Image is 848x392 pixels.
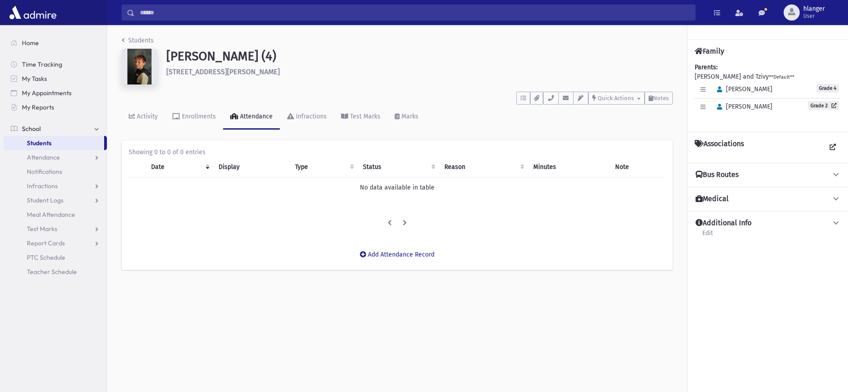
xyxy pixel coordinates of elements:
span: Test Marks [27,225,57,233]
a: Student Logs [4,193,107,207]
a: Report Cards [4,236,107,250]
b: Parents: [695,63,717,71]
nav: breadcrumb [122,36,154,49]
span: Time Tracking [22,60,62,68]
th: Date: activate to sort column ascending [146,157,213,177]
a: My Appointments [4,86,107,100]
span: Students [27,139,51,147]
a: Edit [702,228,713,244]
a: Grade 2 [808,101,839,110]
button: Medical [695,194,841,204]
div: Attendance [238,113,273,120]
div: Showing 0 to 0 of 0 entries [129,148,666,157]
div: Activity [135,113,158,120]
span: Home [22,39,39,47]
a: Students [4,136,104,150]
span: My Tasks [22,75,47,83]
a: Notifications [4,164,107,179]
h4: Bus Routes [696,170,738,180]
a: School [4,122,107,136]
a: Test Marks [4,222,107,236]
span: User [803,13,825,20]
a: Activity [122,105,165,130]
a: Home [4,36,107,50]
a: Time Tracking [4,57,107,72]
a: Test Marks [334,105,388,130]
span: PTC Schedule [27,253,65,261]
div: [PERSON_NAME] and Tzivy [695,63,841,125]
span: Notes [653,95,669,101]
a: Infractions [280,105,334,130]
h4: Associations [695,139,744,156]
span: Teacher Schedule [27,268,77,276]
img: AdmirePro [7,4,59,21]
a: Attendance [4,150,107,164]
a: Meal Attendance [4,207,107,222]
button: Notes [645,92,673,105]
a: Enrollments [165,105,223,130]
h1: [PERSON_NAME] (4) [166,49,673,64]
a: View all Associations [825,139,841,156]
h4: Additional Info [696,219,751,228]
span: [PERSON_NAME] [713,103,772,110]
a: Attendance [223,105,280,130]
span: Grade 4 [816,84,839,93]
a: Teacher Schedule [4,265,107,279]
th: Status: activate to sort column ascending [358,157,439,177]
span: [PERSON_NAME] [713,85,772,93]
a: My Reports [4,100,107,114]
button: Add Attendance Record [354,247,440,263]
div: Enrollments [180,113,216,120]
div: Test Marks [348,113,380,120]
td: No data available in table [129,177,666,198]
a: Infractions [4,179,107,193]
a: Marks [388,105,426,130]
th: Note [610,157,666,177]
div: Marks [400,113,418,120]
span: School [22,125,41,133]
span: Quick Actions [598,95,634,101]
span: My Reports [22,103,54,111]
a: Students [122,37,154,44]
th: Type: activate to sort column ascending [290,157,358,177]
span: Attendance [27,153,60,161]
span: Report Cards [27,239,65,247]
th: Reason: activate to sort column ascending [439,157,528,177]
button: Additional Info [695,219,841,228]
a: PTC Schedule [4,250,107,265]
th: Display [213,157,290,177]
button: Bus Routes [695,170,841,180]
span: hlanger [803,5,825,13]
h4: Medical [696,194,729,204]
h6: [STREET_ADDRESS][PERSON_NAME] [166,67,673,76]
th: Minutes [528,157,610,177]
button: Quick Actions [588,92,645,105]
span: My Appointments [22,89,72,97]
span: Infractions [27,182,58,190]
span: Student Logs [27,196,63,204]
input: Search [135,4,695,21]
a: My Tasks [4,72,107,86]
span: Meal Attendance [27,211,75,219]
span: Notifications [27,168,62,176]
div: Infractions [294,113,327,120]
h4: Family [695,47,724,55]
